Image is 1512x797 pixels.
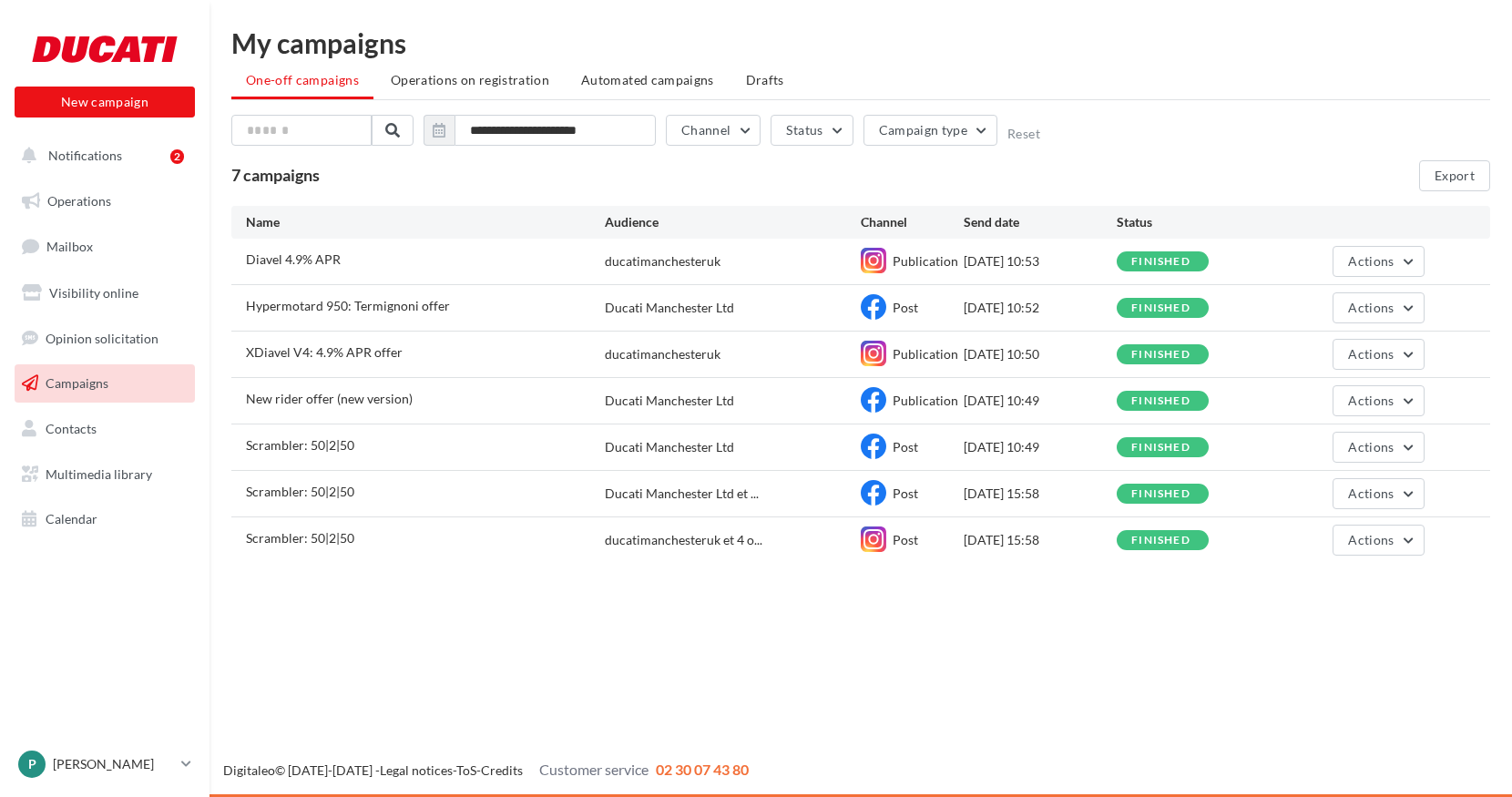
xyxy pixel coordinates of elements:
span: 7 campaigns [231,165,320,185]
button: Notifications 2 [11,137,191,175]
span: Campaigns [46,375,108,391]
div: Ducati Manchester Ltd [605,438,734,456]
span: Customer service [539,761,649,778]
span: Actions [1348,532,1394,547]
span: Contacts [46,421,97,436]
button: Actions [1333,339,1424,370]
div: Ducati Manchester Ltd [605,299,734,317]
span: Drafts [746,72,784,87]
div: My campaigns [231,29,1490,56]
button: New campaign [15,87,195,118]
a: Campaigns [11,364,199,403]
a: Digitaleo [223,762,275,778]
div: [DATE] 10:50 [964,345,1118,363]
div: ducatimanchesteruk [605,252,720,271]
a: ToS [456,762,476,778]
div: [DATE] 10:53 [964,252,1118,271]
span: Actions [1348,439,1394,455]
span: Ducati Manchester Ltd et ... [605,485,759,503]
a: Operations [11,182,199,220]
span: Scrambler: 50|2|50 [246,437,354,453]
span: Diavel 4.9% APR [246,251,341,267]
button: Actions [1333,478,1424,509]
a: Mailbox [11,227,199,266]
div: ducatimanchesteruk [605,345,720,363]
span: Post [893,485,918,501]
span: Scrambler: 50|2|50 [246,530,354,546]
span: Opinion solicitation [46,330,158,345]
div: [DATE] 10:49 [964,392,1118,410]
span: Post [893,439,918,455]
span: Publication [893,346,958,362]
span: Publication [893,253,958,269]
span: Hypermotard 950: Termignoni offer [246,298,450,313]
button: Actions [1333,525,1424,556]
div: [DATE] 15:58 [964,485,1118,503]
span: Publication [893,393,958,408]
div: finished [1131,442,1190,454]
a: Visibility online [11,274,199,312]
a: Credits [481,762,523,778]
a: Calendar [11,500,199,538]
button: Campaign type [863,115,998,146]
span: Multimedia library [46,466,152,482]
button: Export [1419,160,1490,191]
span: Calendar [46,511,97,526]
div: Channel [861,213,964,231]
div: [DATE] 10:49 [964,438,1118,456]
span: Operations on registration [391,72,549,87]
div: finished [1131,349,1190,361]
p: [PERSON_NAME] [53,755,174,773]
a: P [PERSON_NAME] [15,747,195,782]
div: [DATE] 10:52 [964,299,1118,317]
a: Contacts [11,410,199,448]
span: Actions [1348,393,1394,408]
span: Visibility online [49,285,138,301]
a: Legal notices [380,762,453,778]
span: Scrambler: 50|2|50 [246,484,354,499]
span: Actions [1348,485,1394,501]
span: Automated campaigns [581,72,714,87]
button: Actions [1333,432,1424,463]
div: finished [1131,488,1190,500]
span: P [28,755,36,773]
div: 2 [170,149,184,164]
button: Reset [1007,127,1040,141]
a: Opinion solicitation [11,320,199,358]
div: finished [1131,535,1190,547]
span: Mailbox [46,239,93,254]
button: Actions [1333,385,1424,416]
div: [DATE] 15:58 [964,531,1118,549]
div: Status [1117,213,1271,231]
div: finished [1131,395,1190,407]
button: Status [771,115,853,146]
div: finished [1131,256,1190,268]
button: Actions [1333,292,1424,323]
span: Operations [47,193,111,209]
span: Post [893,300,918,315]
span: 02 30 07 43 80 [656,761,749,778]
button: Channel [666,115,761,146]
div: Ducati Manchester Ltd [605,392,734,410]
span: Actions [1348,253,1394,269]
span: New rider offer (new version) [246,391,413,406]
span: Post [893,532,918,547]
a: Multimedia library [11,455,199,494]
button: Actions [1333,246,1424,277]
div: finished [1131,302,1190,314]
span: Actions [1348,346,1394,362]
span: XDiavel V4: 4.9% APR offer [246,344,403,360]
div: Audience [605,213,861,231]
span: Notifications [48,148,122,163]
span: Actions [1348,300,1394,315]
div: Name [246,213,605,231]
div: Send date [964,213,1118,231]
span: © [DATE]-[DATE] - - - [223,762,749,778]
span: ducatimanchesteruk et 4 o... [605,531,762,549]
